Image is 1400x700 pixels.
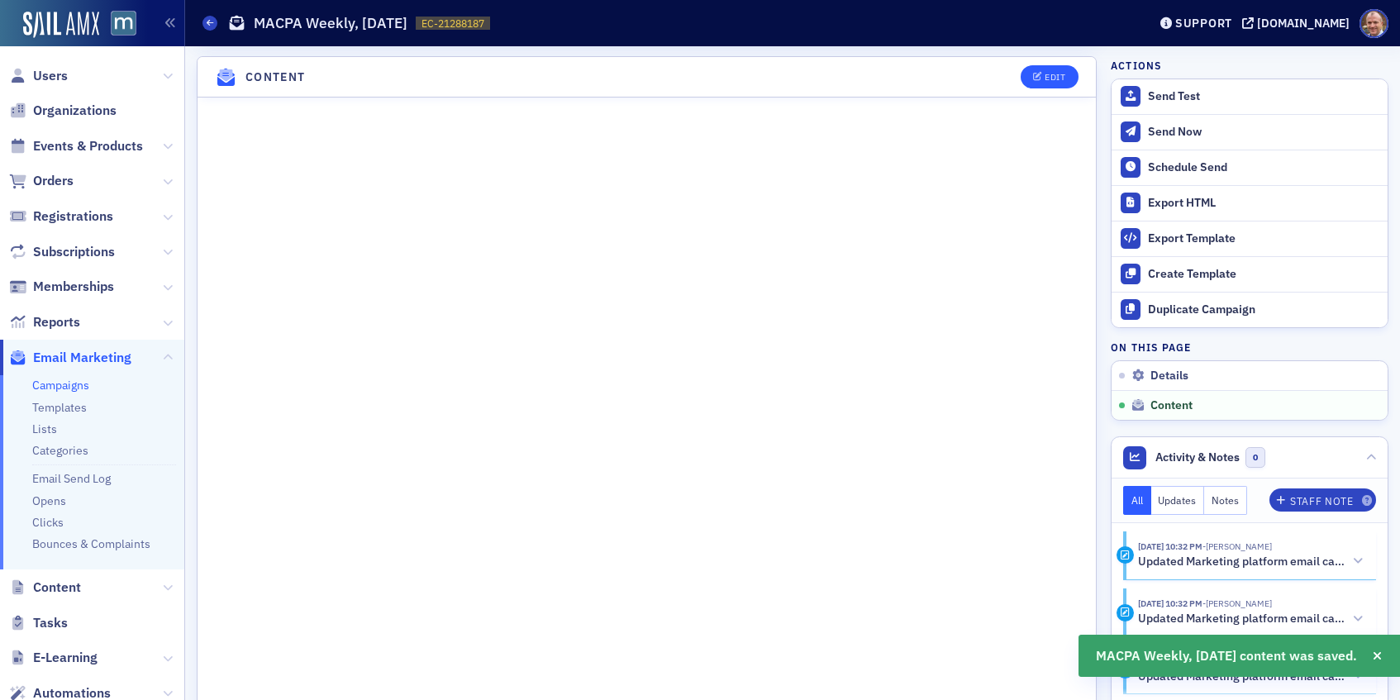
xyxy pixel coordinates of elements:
span: EC-21288187 [421,17,484,31]
a: Memberships [9,278,114,296]
h4: Actions [1111,58,1162,73]
a: Registrations [9,207,113,226]
span: E-Learning [33,649,98,667]
span: Users [33,67,68,85]
span: Email Marketing [33,349,131,367]
a: Tasks [9,614,68,632]
span: Activity & Notes [1155,449,1240,466]
button: Send Test [1112,79,1388,114]
time: 8/28/2025 10:32 PM [1138,540,1202,552]
span: MACPA Weekly, [DATE] content was saved. [1096,646,1357,666]
button: Send Now [1112,114,1388,150]
span: Bill Sheridan [1202,598,1272,609]
a: Organizations [9,102,117,120]
button: Duplicate Campaign [1112,292,1388,327]
span: Organizations [33,102,117,120]
h1: MACPA Weekly, [DATE] [254,13,407,33]
div: Create Template [1148,267,1379,282]
div: Activity [1117,604,1134,621]
a: Content [9,579,81,597]
a: Events & Products [9,137,143,155]
h4: On this page [1111,340,1388,355]
span: Details [1150,369,1188,383]
img: SailAMX [23,12,99,38]
a: Lists [32,421,57,436]
button: Updates [1151,486,1205,515]
button: Updated Marketing platform email campaign: MACPA Weekly, [DATE] [1138,553,1364,570]
span: Profile [1360,9,1388,38]
div: Export HTML [1148,196,1379,211]
div: Duplicate Campaign [1148,302,1379,317]
a: Export HTML [1112,185,1388,221]
span: Events & Products [33,137,143,155]
div: Export Template [1148,231,1379,246]
a: Opens [32,493,66,508]
div: Send Test [1148,89,1379,104]
a: E-Learning [9,649,98,667]
h5: Updated Marketing platform email campaign: MACPA Weekly, [DATE] [1138,612,1345,626]
button: Edit [1021,65,1078,88]
a: Reports [9,313,80,331]
button: Schedule Send [1112,150,1388,185]
span: Orders [33,172,74,190]
button: All [1123,486,1151,515]
span: Registrations [33,207,113,226]
time: 8/28/2025 10:32 PM [1138,598,1202,609]
div: Staff Note [1290,497,1353,506]
span: Tasks [33,614,68,632]
span: Content [1150,398,1193,413]
a: Create Template [1112,256,1388,292]
span: 0 [1245,447,1266,468]
a: Export Template [1112,221,1388,256]
a: Templates [32,400,87,415]
a: Categories [32,443,88,458]
div: Support [1175,16,1232,31]
img: SailAMX [111,11,136,36]
div: Activity [1117,546,1134,564]
a: Clicks [32,515,64,530]
div: Edit [1045,73,1065,82]
a: Orders [9,172,74,190]
div: Send Now [1148,125,1379,140]
h4: Content [245,69,306,86]
a: View Homepage [99,11,136,39]
span: Memberships [33,278,114,296]
a: Email Marketing [9,349,131,367]
h5: Updated Marketing platform email campaign: MACPA Weekly, [DATE] [1138,555,1345,569]
span: Reports [33,313,80,331]
div: Schedule Send [1148,160,1379,175]
button: Staff Note [1269,488,1376,512]
button: Notes [1204,486,1247,515]
a: Subscriptions [9,243,115,261]
button: Updated Marketing platform email campaign: MACPA Weekly, [DATE] [1138,611,1364,628]
a: Campaigns [32,378,89,393]
div: [DOMAIN_NAME] [1257,16,1350,31]
span: Bill Sheridan [1202,540,1272,552]
span: Content [33,579,81,597]
button: [DOMAIN_NAME] [1242,17,1355,29]
span: Subscriptions [33,243,115,261]
a: Users [9,67,68,85]
a: Email Send Log [32,471,111,486]
a: Bounces & Complaints [32,536,150,551]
